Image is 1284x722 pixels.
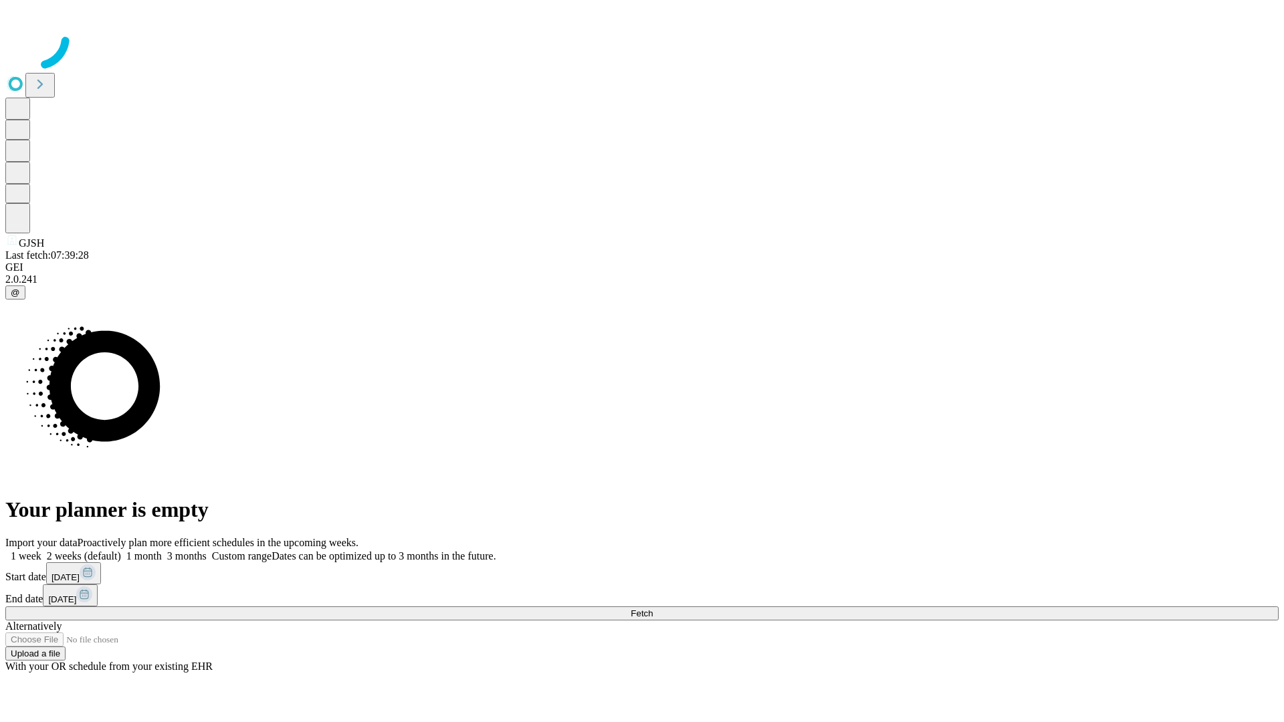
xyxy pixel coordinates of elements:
[78,537,358,548] span: Proactively plan more efficient schedules in the upcoming weeks.
[11,550,41,562] span: 1 week
[5,584,1279,606] div: End date
[46,562,101,584] button: [DATE]
[5,562,1279,584] div: Start date
[631,608,653,618] span: Fetch
[51,572,80,582] span: [DATE]
[11,287,20,297] span: @
[43,584,98,606] button: [DATE]
[272,550,496,562] span: Dates can be optimized up to 3 months in the future.
[5,660,213,672] span: With your OR schedule from your existing EHR
[167,550,207,562] span: 3 months
[47,550,121,562] span: 2 weeks (default)
[5,249,89,261] span: Last fetch: 07:39:28
[5,537,78,548] span: Import your data
[5,620,62,632] span: Alternatively
[5,606,1279,620] button: Fetch
[5,285,25,299] button: @
[126,550,162,562] span: 1 month
[5,261,1279,273] div: GEI
[212,550,272,562] span: Custom range
[5,497,1279,522] h1: Your planner is empty
[19,237,44,249] span: GJSH
[5,646,66,660] button: Upload a file
[48,594,76,604] span: [DATE]
[5,273,1279,285] div: 2.0.241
